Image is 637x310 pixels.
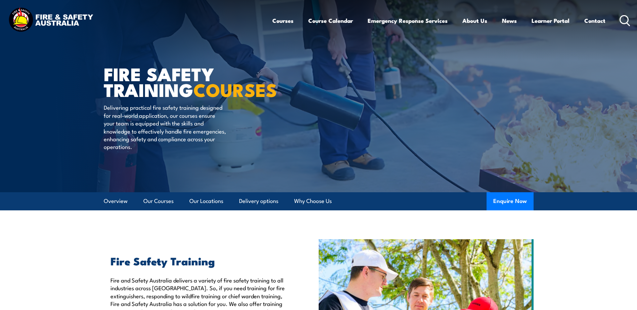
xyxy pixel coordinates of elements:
a: Our Courses [143,192,174,210]
a: Our Locations [189,192,223,210]
a: About Us [462,12,487,30]
a: Why Choose Us [294,192,332,210]
a: Overview [104,192,128,210]
button: Enquire Now [487,192,534,210]
a: Contact [584,12,605,30]
a: Learner Portal [532,12,570,30]
p: Delivering practical fire safety training designed for real-world application, our courses ensure... [104,103,226,150]
a: Emergency Response Services [368,12,448,30]
strong: COURSES [193,75,277,103]
a: Course Calendar [308,12,353,30]
a: Delivery options [239,192,278,210]
a: Courses [272,12,293,30]
h2: Fire Safety Training [110,256,288,265]
h1: FIRE SAFETY TRAINING [104,66,270,97]
a: News [502,12,517,30]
